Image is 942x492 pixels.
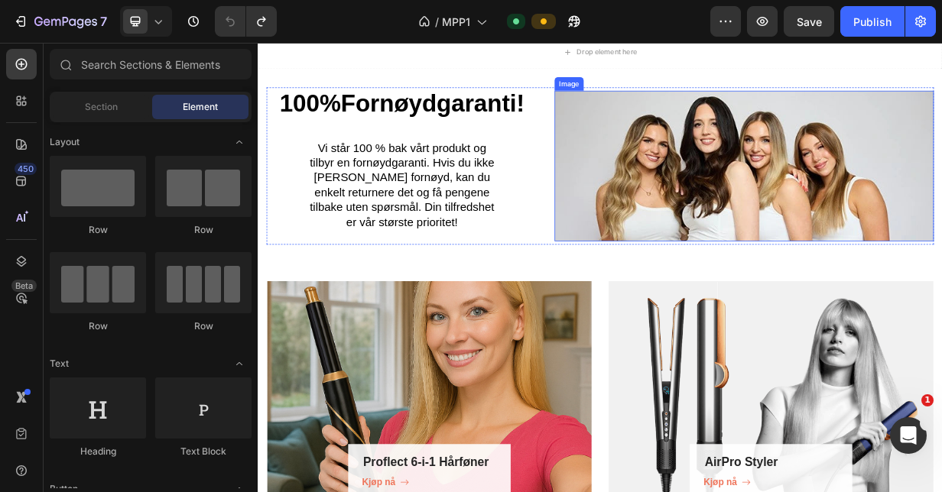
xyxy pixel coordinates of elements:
span: Toggle open [227,351,252,376]
div: Heading [50,445,146,458]
a: Image Title [398,64,906,266]
span: / [435,14,439,30]
span: Layout [50,135,80,149]
span: Element [183,100,218,114]
span: Toggle open [227,130,252,154]
div: Undo/Redo [215,6,277,37]
iframe: Intercom live chat [890,417,927,454]
span: Save [797,15,822,28]
input: Search Sections & Elements [50,49,252,79]
div: Beta [11,280,37,292]
div: Row [155,319,252,333]
p: 7 [100,12,107,31]
iframe: Design area [258,43,942,492]
span: Section [85,100,118,114]
div: Publish [853,14,892,30]
button: Publish [840,6,905,37]
div: Row [50,223,146,237]
div: Image [401,48,434,62]
div: Text Block [155,445,252,458]
span: MPP1 [442,14,470,30]
div: 450 [15,163,37,175]
span: 1 [921,394,934,406]
span: Text [50,357,69,371]
img: Marcanor hjemmeside med oversikt over våre produkter innen helse, velvære og skjønnhet [398,64,906,266]
button: Save [784,6,834,37]
button: 7 [6,6,114,37]
div: Row [50,319,146,333]
div: Row [155,223,252,237]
